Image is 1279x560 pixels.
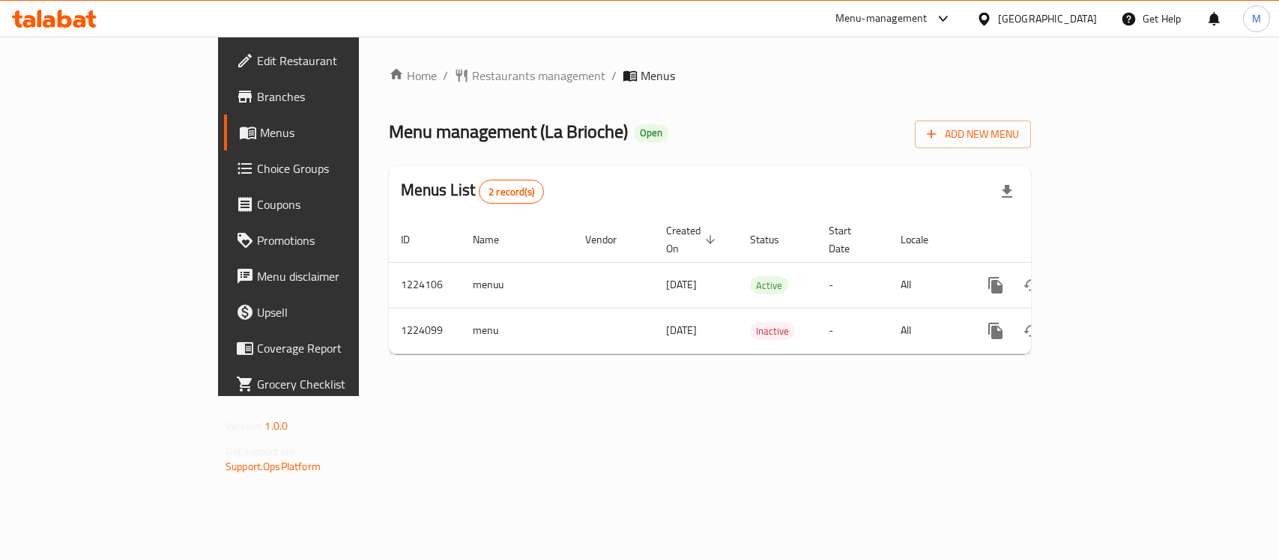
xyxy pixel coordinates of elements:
[817,308,889,353] td: -
[443,67,448,85] li: /
[889,262,966,308] td: All
[750,323,795,340] span: Inactive
[257,52,420,70] span: Edit Restaurant
[257,375,420,393] span: Grocery Checklist
[389,217,1134,354] table: enhanced table
[666,320,697,340] span: [DATE]
[224,258,432,294] a: Menu disclaimer
[585,231,636,249] span: Vendor
[224,330,432,366] a: Coverage Report
[472,67,605,85] span: Restaurants management
[835,10,928,28] div: Menu-management
[641,67,675,85] span: Menus
[226,416,262,436] span: Version:
[750,277,788,294] span: Active
[966,217,1134,263] th: Actions
[461,308,573,353] td: menu
[750,231,799,249] span: Status
[750,276,788,294] div: Active
[257,88,420,106] span: Branches
[998,10,1097,27] div: [GEOGRAPHIC_DATA]
[829,222,871,258] span: Start Date
[1014,313,1050,349] button: Change Status
[226,442,294,461] span: Get support on:
[389,115,628,148] span: Menu management ( La Brioche )
[915,121,1031,148] button: Add New Menu
[389,67,1031,85] nav: breadcrumb
[454,67,605,85] a: Restaurants management
[978,267,1014,303] button: more
[226,457,321,476] a: Support.OpsPlatform
[889,308,966,353] td: All
[224,115,432,150] a: Menus
[901,231,948,249] span: Locale
[224,366,432,402] a: Grocery Checklist
[1014,267,1050,303] button: Change Status
[264,416,288,436] span: 1.0.0
[989,174,1025,210] div: Export file
[666,222,720,258] span: Created On
[750,322,795,340] div: Inactive
[473,231,518,249] span: Name
[634,127,668,139] span: Open
[257,267,420,285] span: Menu disclaimer
[480,185,543,199] span: 2 record(s)
[257,303,420,321] span: Upsell
[224,43,432,79] a: Edit Restaurant
[611,67,617,85] li: /
[817,262,889,308] td: -
[1252,10,1261,27] span: M
[260,124,420,141] span: Menus
[257,195,420,213] span: Coupons
[224,79,432,115] a: Branches
[224,186,432,222] a: Coupons
[978,313,1014,349] button: more
[257,231,420,249] span: Promotions
[666,275,697,294] span: [DATE]
[257,339,420,357] span: Coverage Report
[224,294,432,330] a: Upsell
[401,231,429,249] span: ID
[224,150,432,186] a: Choice Groups
[401,179,544,204] h2: Menus List
[461,262,573,308] td: menuu
[634,124,668,142] div: Open
[224,222,432,258] a: Promotions
[927,125,1019,144] span: Add New Menu
[479,180,544,204] div: Total records count
[257,159,420,177] span: Choice Groups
